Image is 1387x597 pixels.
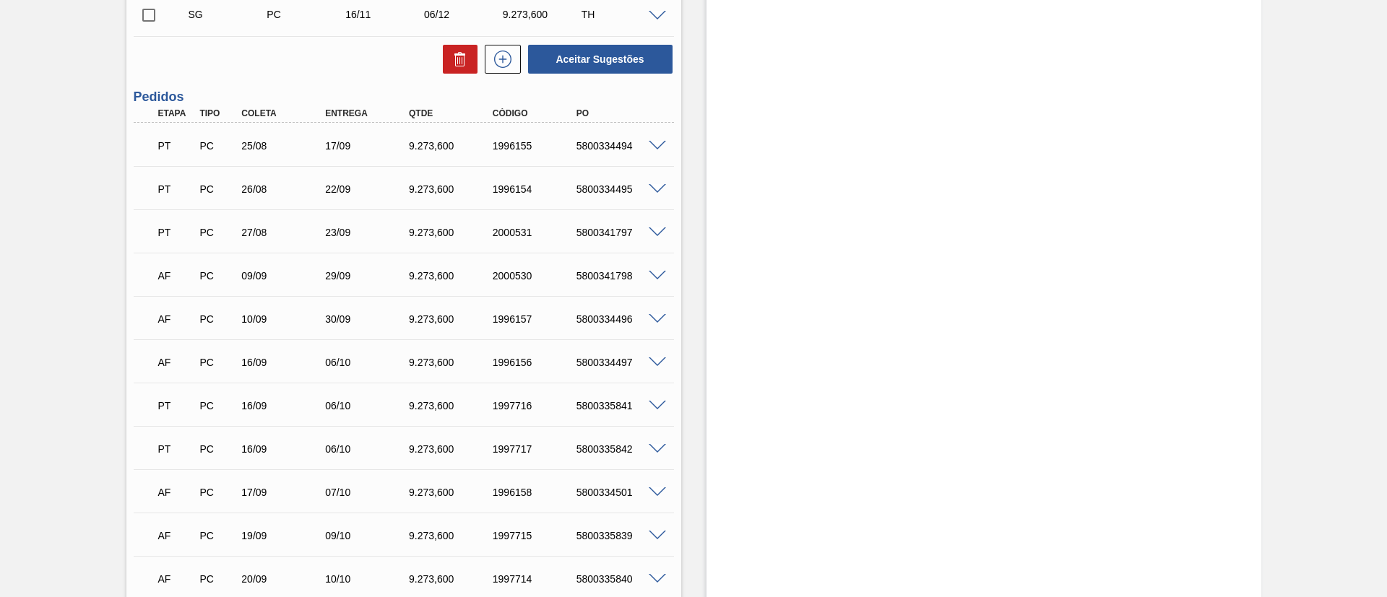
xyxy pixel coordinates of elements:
[155,130,198,162] div: Pedido em Trânsito
[196,227,239,238] div: Pedido de Compra
[489,357,583,368] div: 1996156
[573,108,667,118] div: PO
[405,443,499,455] div: 9.273,600
[321,400,415,411] div: 06/10/2025
[321,313,415,325] div: 30/09/2025
[321,573,415,585] div: 10/10/2025
[155,217,198,248] div: Pedido em Trânsito
[573,573,667,585] div: 5800335840
[196,573,239,585] div: Pedido de Compra
[321,270,415,282] div: 29/09/2025
[405,140,499,152] div: 9.273,600
[573,140,667,152] div: 5800334494
[238,270,332,282] div: 09/09/2025
[573,313,667,325] div: 5800334496
[573,443,667,455] div: 5800335842
[405,573,499,585] div: 9.273,600
[155,347,198,378] div: Aguardando Faturamento
[155,173,198,205] div: Pedido em Trânsito
[238,183,332,195] div: 26/08/2025
[489,573,583,585] div: 1997714
[158,270,194,282] p: AF
[158,530,194,541] p: AF
[155,433,198,465] div: Pedido em Trânsito
[573,270,667,282] div: 5800341798
[405,270,499,282] div: 9.273,600
[155,476,198,508] div: Aguardando Faturamento
[158,313,194,325] p: AF
[321,227,415,238] div: 23/09/2025
[573,357,667,368] div: 5800334497
[521,43,674,75] div: Aceitar Sugestões
[528,45,673,74] button: Aceitar Sugestões
[263,9,350,20] div: Pedido de Compra
[321,487,415,498] div: 07/10/2025
[489,183,583,195] div: 1996154
[321,530,415,541] div: 09/10/2025
[158,357,194,368] p: AF
[196,400,239,411] div: Pedido de Compra
[238,140,332,152] div: 25/08/2025
[196,530,239,541] div: Pedido de Compra
[155,520,198,552] div: Aguardando Faturamento
[158,140,194,152] p: PT
[185,9,272,20] div: Sugestão Criada
[489,140,583,152] div: 1996155
[573,400,667,411] div: 5800335841
[238,357,332,368] div: 16/09/2025
[436,45,478,74] div: Excluir Sugestões
[238,573,332,585] div: 20/09/2025
[321,443,415,455] div: 06/10/2025
[238,530,332,541] div: 19/09/2025
[489,400,583,411] div: 1997716
[196,183,239,195] div: Pedido de Compra
[478,45,521,74] div: Nova sugestão
[158,400,194,411] p: PT
[405,530,499,541] div: 9.273,600
[196,487,239,498] div: Pedido de Compra
[321,357,415,368] div: 06/10/2025
[405,183,499,195] div: 9.273,600
[321,140,415,152] div: 17/09/2025
[196,443,239,455] div: Pedido de Compra
[158,487,194,498] p: AF
[489,530,583,541] div: 1997715
[321,108,415,118] div: Entrega
[155,303,198,335] div: Aguardando Faturamento
[489,313,583,325] div: 1996157
[155,563,198,595] div: Aguardando Faturamento
[238,400,332,411] div: 16/09/2025
[238,313,332,325] div: 10/09/2025
[573,227,667,238] div: 5800341797
[405,313,499,325] div: 9.273,600
[196,357,239,368] div: Pedido de Compra
[499,9,587,20] div: 9.273,600
[238,487,332,498] div: 17/09/2025
[155,260,198,292] div: Aguardando Faturamento
[573,487,667,498] div: 5800334501
[196,313,239,325] div: Pedido de Compra
[158,573,194,585] p: AF
[489,227,583,238] div: 2000531
[196,108,239,118] div: Tipo
[134,90,674,105] h3: Pedidos
[405,400,499,411] div: 9.273,600
[489,487,583,498] div: 1996158
[405,108,499,118] div: Qtde
[489,270,583,282] div: 2000530
[420,9,508,20] div: 06/12/2025
[578,9,665,20] div: TH
[158,183,194,195] p: PT
[405,487,499,498] div: 9.273,600
[405,357,499,368] div: 9.273,600
[155,108,198,118] div: Etapa
[196,270,239,282] div: Pedido de Compra
[238,227,332,238] div: 27/08/2025
[405,227,499,238] div: 9.273,600
[489,108,583,118] div: Código
[158,443,194,455] p: PT
[573,530,667,541] div: 5800335839
[321,183,415,195] div: 22/09/2025
[573,183,667,195] div: 5800334495
[238,443,332,455] div: 16/09/2025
